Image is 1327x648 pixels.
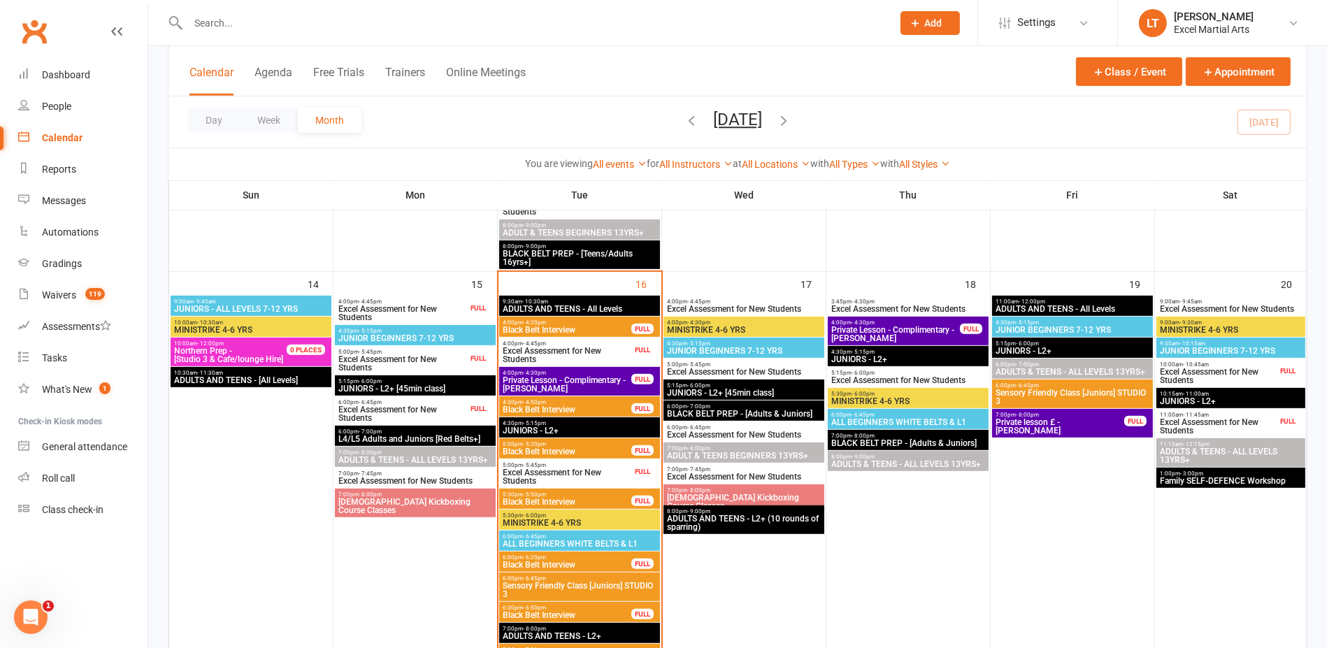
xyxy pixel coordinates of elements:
div: Dashboard [42,69,90,80]
span: Add [925,17,942,29]
a: All Instructors [659,159,733,170]
div: FULL [631,403,654,414]
span: ADULTS AND TEENS - All Levels [502,305,657,313]
button: Appointment [1186,57,1291,86]
th: Fri [991,180,1155,210]
div: FULL [631,466,654,477]
div: 19 [1129,272,1154,295]
span: - 6:00pm [523,512,546,519]
span: 4:00pm [502,340,632,347]
span: [DEMOGRAPHIC_DATA] Kickboxing Course Classes [338,498,493,514]
th: Sun [169,180,333,210]
div: Roll call [42,473,75,484]
span: 7:00pm [338,491,493,498]
span: - 9:45am [1179,298,1202,305]
span: 4:00pm [831,319,961,326]
span: - 7:00pm [359,429,382,435]
span: - 5:45pm [523,462,546,468]
span: - 11:30am [197,370,223,376]
a: Assessments [18,311,148,343]
a: Messages [18,185,148,217]
span: - 6:00pm [359,378,382,384]
a: Class kiosk mode [18,494,148,526]
span: Excel Assessment for New Students [1159,305,1303,313]
span: Black Belt Interview [502,405,632,414]
span: Excel Assessment for New Students [831,376,986,384]
span: 6:00pm [666,403,822,410]
span: 6:30pm [502,605,632,611]
span: 7:00pm [338,470,493,477]
span: 9:00am [173,298,329,305]
span: 8:00pm [666,508,822,514]
span: - 5:15pm [1016,319,1039,326]
span: ALL BEGINNERS WHITE BELTS & L1 [831,418,986,426]
div: 14 [308,272,333,295]
span: Excel Assessment for New Students [338,355,468,372]
a: All Styles [899,159,950,170]
span: JUNIORS - ALL LEVELS 7-12 YRS [173,305,329,313]
span: JUNIORS - L2+ [831,355,986,363]
span: Excel Assessment for New Students [666,431,822,439]
span: 7:00pm [831,433,986,439]
span: ADULT & TEENS BEGINNERS 13YRS+ [666,452,822,460]
div: FULL [631,324,654,334]
div: FULL [631,559,654,569]
span: ADULTS AND TEENS - [All Levels] [173,376,329,384]
a: Reports [18,154,148,185]
span: 6:00pm [995,361,1150,368]
span: Excel Assessment for New Students [666,473,822,481]
button: Add [901,11,960,35]
span: - 6:00pm [687,382,710,389]
span: - 5:20pm [523,441,546,447]
span: 4:30pm [502,399,632,405]
a: Calendar [18,122,148,154]
div: FULL [631,609,654,619]
span: - 8:00pm [1016,412,1039,418]
div: FULL [960,324,982,334]
strong: with [810,158,829,169]
div: Gradings [42,258,82,269]
span: 8:00pm [502,243,657,250]
a: All events [593,159,647,170]
div: 17 [801,272,826,295]
span: 4:00pm [502,319,632,326]
div: 15 [472,272,497,295]
span: MINISTRIKE 4-6 YRS [1159,326,1303,334]
span: Black Belt Interview [502,498,632,506]
span: - 5:15pm [359,328,382,334]
span: 5:00pm [502,441,632,447]
span: Black Belt Interview [502,447,632,456]
span: JUNIOR BEGINNERS 7-12 YRS [666,347,822,355]
button: Month [298,108,361,133]
span: - 10:30am [197,319,223,326]
span: - 10:30am [522,298,548,305]
span: - 11:00am [1183,391,1209,397]
span: ADULTS AND TEENS - All Levels [995,305,1150,313]
span: 5:15pm [666,382,822,389]
span: Family SELF-DEFENCE Workshop [1159,477,1303,485]
span: 5:30pm [502,512,657,519]
div: 0 PLACES [287,345,325,355]
span: - 4:45pm [359,298,382,305]
span: 6:00pm [831,412,986,418]
div: LT [1139,9,1167,37]
div: Class check-in [42,504,103,515]
button: Calendar [189,66,234,96]
span: ADULT & TEENS BEGINNERS 13YRS+ [502,229,657,237]
span: ADULTS AND TEENS - L2+ [502,632,657,640]
th: Tue [498,180,662,210]
span: 4:00pm [502,370,632,376]
span: 10:15am [1159,391,1303,397]
span: 6:00pm [502,533,657,540]
span: JUNIORS - L2+ [45min class] [338,384,493,393]
div: FULL [467,353,489,363]
div: FULL [467,303,489,313]
span: 10:30am [173,370,329,376]
span: JUNIOR BEGINNERS 7-12 YRS [338,334,493,343]
span: JUNIOR BEGINNERS 7-12 YRS [1159,347,1303,355]
span: 3:45pm [831,298,986,305]
span: - 6:45pm [523,575,546,582]
span: MINISTRIKE 4-6 YRS [831,397,986,405]
span: Excel Assessment for New Students [338,305,468,322]
span: - 6:20pm [523,554,546,561]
